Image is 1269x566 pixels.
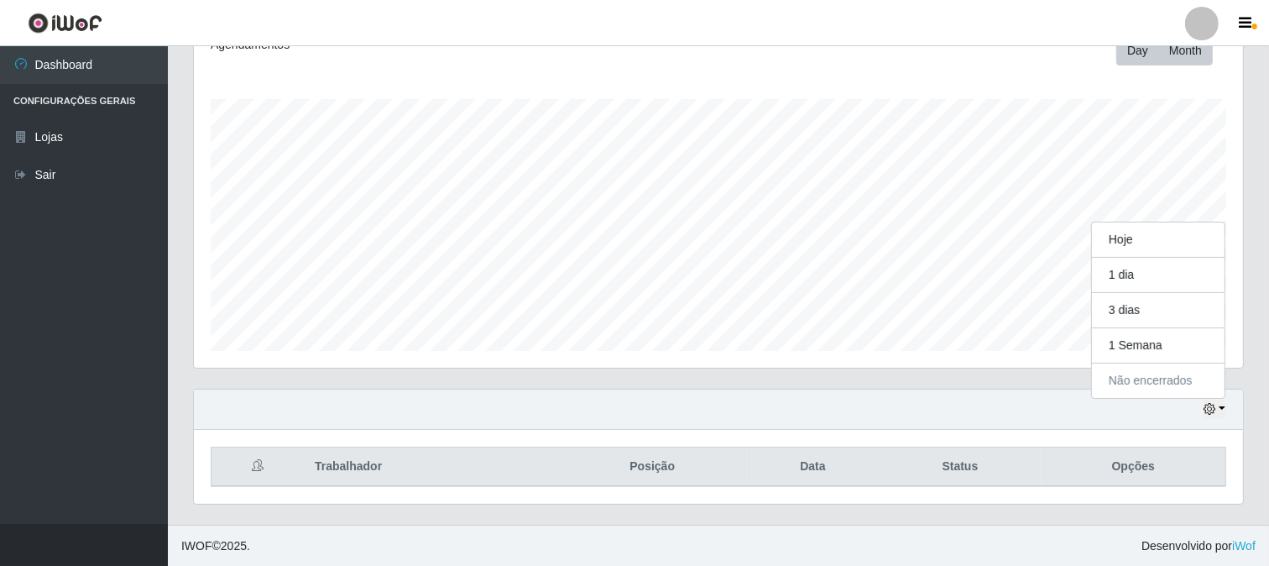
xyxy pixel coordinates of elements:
th: Posição [558,448,747,487]
div: First group [1116,36,1213,66]
th: Data [747,448,879,487]
img: CoreUI Logo [28,13,102,34]
span: © 2025 . [181,537,250,555]
span: IWOF [181,539,212,553]
button: 3 dias [1092,293,1225,328]
button: Não encerrados [1092,364,1225,398]
div: Toolbar with button groups [1116,36,1226,66]
th: Opções [1042,448,1226,487]
button: Day [1116,36,1159,66]
button: Month [1158,36,1213,66]
a: iWof [1232,539,1256,553]
button: Hoje [1092,223,1225,258]
button: 1 Semana [1092,328,1225,364]
button: 1 dia [1092,258,1225,293]
span: Desenvolvido por [1141,537,1256,555]
th: Trabalhador [305,448,558,487]
th: Status [879,448,1041,487]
